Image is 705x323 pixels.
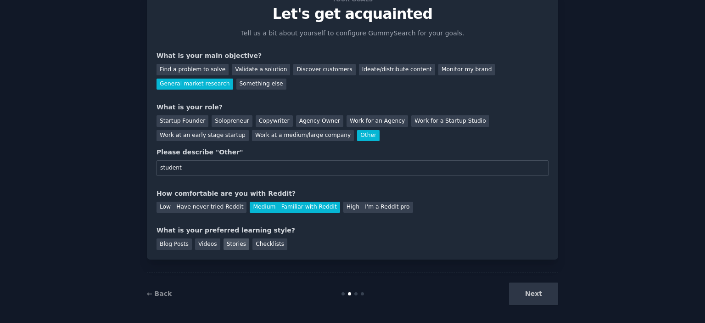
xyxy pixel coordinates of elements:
[157,79,233,90] div: General market research
[157,147,548,157] div: Please describe "Other"
[293,64,355,75] div: Discover customers
[157,226,548,235] div: What is your preferred learning style?
[347,115,408,127] div: Work for an Agency
[157,130,249,142] div: Work at an early stage startup
[157,202,246,213] div: Low - Have never tried Reddit
[157,64,229,75] div: Find a problem to solve
[236,79,286,90] div: Something else
[157,238,192,250] div: Blog Posts
[157,115,208,127] div: Startup Founder
[252,238,287,250] div: Checklists
[195,238,220,250] div: Videos
[343,202,413,213] div: High - I'm a Reddit pro
[296,115,343,127] div: Agency Owner
[157,102,548,112] div: What is your role?
[256,115,293,127] div: Copywriter
[232,64,290,75] div: Validate a solution
[237,28,468,38] p: Tell us a bit about yourself to configure GummySearch for your goals.
[357,130,380,142] div: Other
[157,160,548,176] input: Your role
[411,115,489,127] div: Work for a Startup Studio
[147,290,172,297] a: ← Back
[224,238,249,250] div: Stories
[157,189,548,198] div: How comfortable are you with Reddit?
[438,64,495,75] div: Monitor my brand
[157,51,548,61] div: What is your main objective?
[250,202,340,213] div: Medium - Familiar with Reddit
[212,115,252,127] div: Solopreneur
[252,130,354,142] div: Work at a medium/large company
[157,6,548,22] p: Let's get acquainted
[359,64,435,75] div: Ideate/distribute content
